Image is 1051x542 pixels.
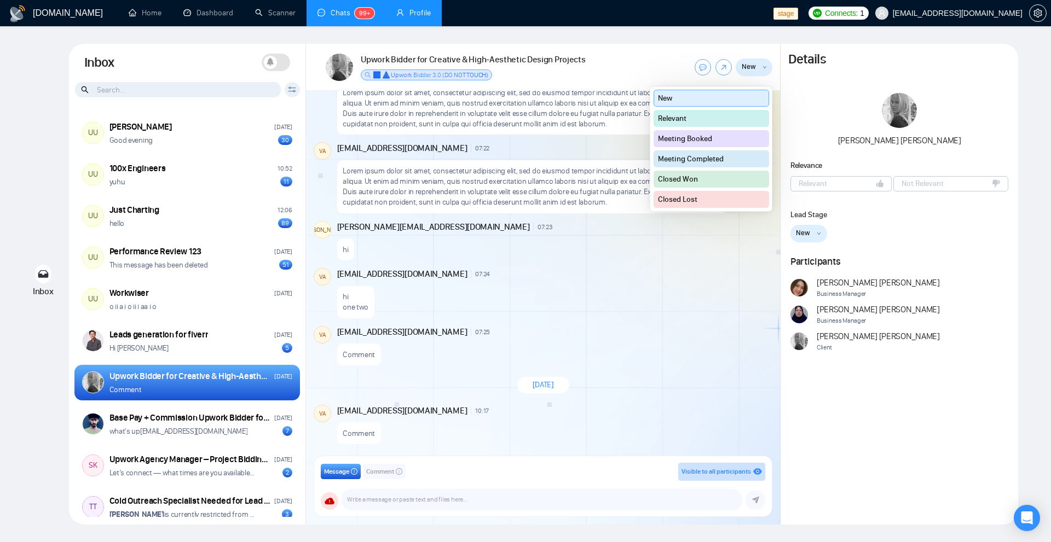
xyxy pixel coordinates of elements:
[83,413,103,434] img: Taimoor Mansoor
[278,135,292,145] div: 30
[280,177,292,187] div: 11
[742,61,756,72] span: New
[882,93,917,128] img: Ellen Holmsten
[343,88,721,129] p: Lorem ipsum dolor sit amet, consectetur adipiscing elit, sed do eiusmod tempor incididunt ut labo...
[365,72,371,78] span: search
[337,142,467,154] span: [EMAIL_ADDRESS][DOMAIN_NAME]
[274,371,292,382] div: [DATE]
[736,59,772,76] button: Newdown
[326,54,353,81] img: Ellen Holmsten
[1014,505,1040,531] div: Open Intercom Messenger
[790,255,1009,267] h1: Participants
[278,164,292,174] div: 10:52
[274,122,292,132] div: [DATE]
[274,247,292,257] div: [DATE]
[33,286,54,296] span: Inbox
[83,455,103,476] div: SK
[790,176,892,191] button: Relevant
[109,246,201,258] div: Performance Review 123
[83,164,103,185] div: UU
[314,222,331,238] div: [PERSON_NAME]
[682,468,751,475] span: Visible to all participants
[351,468,357,475] span: info-circle
[813,9,822,18] img: upwork-logo.png
[314,143,331,159] div: VA
[109,301,157,312] p: o ii a i o ii i aa i o
[475,270,490,278] span: 07:24
[109,287,149,299] div: Workwiser
[129,8,161,18] a: homeHome
[109,260,208,270] p: This message has been deleted
[109,329,209,341] div: Leads generation for fiverr
[838,135,961,145] span: [PERSON_NAME] [PERSON_NAME]
[109,453,272,465] div: Upwork Agency Manager – Project Bidding & Promotion
[274,496,292,506] div: [DATE]
[109,218,125,229] p: hello
[654,171,770,188] button: Closed Won
[109,426,248,436] p: what's up
[654,191,770,208] button: Closed Lost
[183,8,233,18] a: dashboardDashboard
[773,8,798,20] span: stage
[902,178,944,189] span: Not Relevant
[337,268,467,280] span: [EMAIL_ADDRESS][DOMAIN_NAME]
[109,495,272,507] div: Cold Outreach Specialist Needed for Lead Generation
[83,247,103,268] div: UU
[109,121,172,133] div: [PERSON_NAME]
[9,5,26,22] img: logo
[324,467,349,477] span: Message
[817,289,940,299] span: Business Manager
[109,177,125,187] p: yuhu
[314,405,331,422] div: VA
[282,509,292,519] div: 3
[109,412,272,424] div: Base Pay + Commission Upwork Bidder for [GEOGRAPHIC_DATA] Profile
[343,244,348,255] p: hi
[361,54,585,66] h1: Upwork Bidder for Creative & High-Aesthetic Design Projects
[337,326,467,338] span: [EMAIL_ADDRESS][DOMAIN_NAME]
[475,406,489,415] span: 10:17
[109,510,164,519] strong: [PERSON_NAME]
[278,205,292,215] div: 12:06
[343,428,375,439] p: Comment
[654,110,770,127] button: Relevant
[274,454,292,465] div: [DATE]
[790,225,827,242] button: Newdown
[790,279,808,296] img: Andrian Marsella
[140,427,248,436] a: [EMAIL_ADDRESS][DOMAIN_NAME]
[790,306,808,323] img: Naswati Naswati
[817,316,940,326] span: Business Manager
[763,65,767,69] span: down
[109,370,272,382] div: Upwork Bidder for Creative & High-Aesthetic Design Projects
[274,413,292,423] div: [DATE]
[893,176,1008,191] button: Not Relevant
[796,228,810,238] span: New
[83,497,103,517] div: TT
[109,162,166,174] div: 100x Engineers
[799,178,827,189] span: Relevant
[475,328,490,336] span: 07:25
[654,150,770,167] button: Meeting Completed
[83,206,103,226] div: UU
[817,304,940,316] span: [PERSON_NAME] [PERSON_NAME]
[373,71,488,79] span: ✅ ⚠️ Upwork Bidder 3.0 (DO NOT TOUCH)
[255,8,296,18] a: searchScanner
[109,468,256,478] p: Let’s connect — what times are you available [DATE] (US Pacific Time)?
[83,123,103,143] div: UU
[343,292,368,312] p: hi one two
[109,343,169,353] p: Hi [PERSON_NAME]
[753,467,762,476] span: eye
[860,7,864,19] span: 1
[817,342,940,353] span: Client
[337,405,467,417] span: [EMAIL_ADDRESS][DOMAIN_NAME]
[396,468,402,475] span: info-circle
[396,8,431,18] a: userProfile
[817,330,940,342] span: [PERSON_NAME] [PERSON_NAME]
[538,223,552,231] span: 07:23
[363,464,406,479] button: Commentinfo-circle
[825,7,858,19] span: Connects:
[278,218,292,228] div: 89
[84,54,114,72] h1: Inbox
[317,8,374,18] a: messageChats99+
[314,327,331,343] div: VA
[790,333,808,350] img: Ellen Holmsten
